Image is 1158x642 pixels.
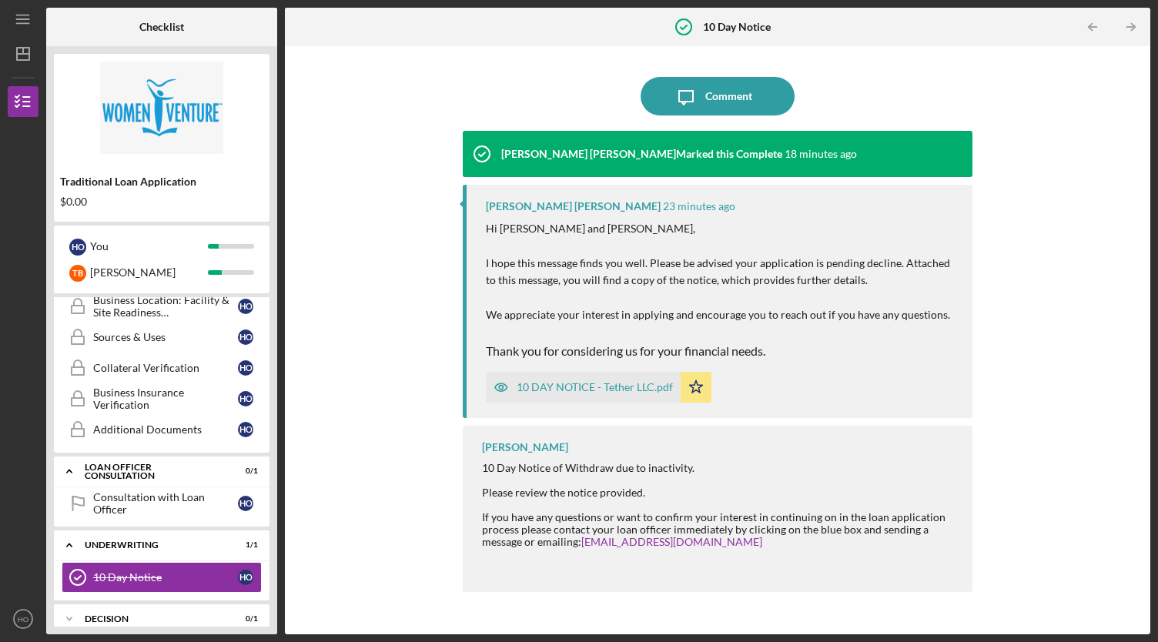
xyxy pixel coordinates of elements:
b: 10 Day Notice [703,21,771,33]
img: Product logo [54,62,269,154]
div: [PERSON_NAME] [PERSON_NAME] Marked this Complete [501,148,782,160]
a: Consultation with Loan OfficerHO [62,488,262,519]
div: Comment [705,77,752,115]
div: Collateral Verification [93,362,238,374]
button: 10 DAY NOTICE - Tether LLC.pdf [486,372,711,403]
div: Underwriting [85,540,219,550]
div: Traditional Loan Application [60,176,263,188]
div: H O [238,422,253,437]
p: Hi [PERSON_NAME] and [PERSON_NAME], [486,220,957,237]
div: $0.00 [60,196,263,208]
div: Please review the notice provided. [482,487,957,499]
div: You [90,233,208,259]
button: Comment [641,77,795,115]
div: Business Insurance Verification [93,386,238,411]
div: Sources & Uses [93,331,238,343]
div: Business Location: Facility & Site Readiness Documentation [93,294,238,319]
div: Consultation with Loan Officer [93,491,238,516]
div: H O [238,360,253,376]
div: T B [69,265,86,282]
div: H O [238,391,253,406]
a: Business Location: Facility & Site Readiness DocumentationHO [62,291,262,322]
a: Collateral VerificationHO [62,353,262,383]
div: H O [69,239,86,256]
div: [PERSON_NAME] [PERSON_NAME] [486,200,661,212]
a: 10 Day NoticeHO [62,562,262,593]
a: Additional DocumentsHO [62,414,262,445]
div: Decision [85,614,219,624]
div: H O [238,496,253,511]
time: 2025-09-22 18:15 [785,148,857,160]
div: [PERSON_NAME] [482,441,568,453]
div: 10 Day Notice of Withdraw due to inactivity. [482,462,957,474]
div: [PERSON_NAME] [90,259,208,286]
div: 1 / 1 [230,540,258,550]
p: We appreciate your interest in applying and encourage you to reach out if you have any questions. [486,306,957,323]
p: I hope this message finds you well. Please be advised your application is pending decline. Attach... [486,255,957,289]
text: HO [18,615,28,624]
div: 0 / 1 [230,466,258,476]
div: 10 Day Notice [93,571,238,583]
a: Business Insurance VerificationHO [62,383,262,414]
div: H O [238,299,253,314]
div: Loan Officer Consultation [85,463,219,480]
a: Sources & UsesHO [62,322,262,353]
div: H O [238,329,253,345]
button: HO [8,604,38,634]
b: Checklist [139,21,184,33]
div: Additional Documents [93,423,238,436]
time: 2025-09-22 18:10 [663,200,735,212]
div: 0 / 1 [230,614,258,624]
div: 10 DAY NOTICE - Tether LLC.pdf [517,381,673,393]
div: If you have any questions or want to confirm your interest in continuing on in the loan applicati... [482,511,957,548]
span: Thank you for considering us for your financial needs. [486,343,765,358]
a: [EMAIL_ADDRESS][DOMAIN_NAME] [581,535,762,548]
div: H O [238,570,253,585]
